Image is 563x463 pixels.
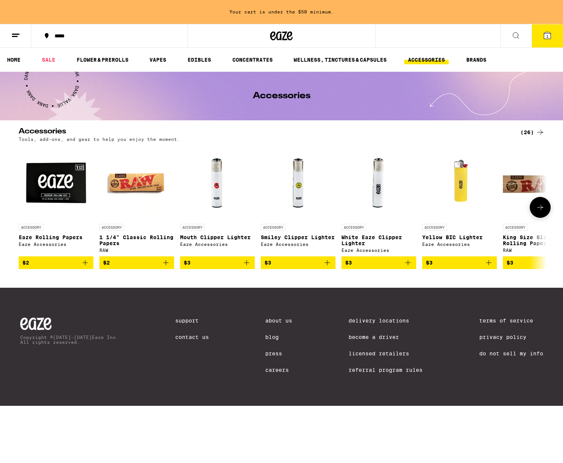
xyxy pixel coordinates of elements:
span: $2 [22,260,29,266]
div: Eaze Accessories [180,242,255,247]
div: Eaze Accessories [261,242,335,247]
p: Yellow BIC Lighter [422,234,497,240]
span: $3 [426,260,433,266]
button: 1 [532,24,563,47]
a: (26) [520,128,545,137]
span: $2 [103,260,110,266]
a: Delivery Locations [349,318,423,324]
p: ACCESSORY [503,224,528,231]
a: VAPES [146,55,170,64]
p: ACCESSORY [422,224,447,231]
a: Contact Us [175,334,209,340]
button: Add to bag [341,256,416,269]
a: FLOWER & PREROLLS [73,55,132,64]
a: Press [265,351,292,356]
a: SALE [38,55,59,64]
a: Open page for White Eaze Clipper Lighter from Eaze Accessories [341,145,416,256]
a: CONCENTRATES [229,55,276,64]
a: EDIBLES [184,55,215,64]
span: $3 [184,260,191,266]
a: Referral Program Rules [349,367,423,373]
p: Smiley Clipper Lighter [261,234,335,240]
button: Add to bag [422,256,497,269]
span: $3 [345,260,352,266]
button: Add to bag [180,256,255,269]
p: Copyright © [DATE]-[DATE] Eaze Inc. All rights reserved. [20,335,119,345]
h2: Accessories [19,128,508,137]
a: Blog [265,334,292,340]
div: Eaze Accessories [341,248,416,253]
a: BRANDS [463,55,490,64]
div: RAW [99,248,174,253]
h1: Accessories [253,92,310,101]
span: 1 [546,34,548,38]
p: ACCESSORY [261,224,285,231]
p: ACCESSORY [180,224,205,231]
p: Mouth Clipper Lighter [180,234,255,240]
a: Privacy Policy [479,334,543,340]
img: Eaze Accessories - Eaze Rolling Papers [19,145,93,220]
a: Terms of Service [479,318,543,324]
a: ACCESSORIES [404,55,449,64]
p: White Eaze Clipper Lighter [341,234,416,246]
p: Tools, add-ons, and gear to help you enjoy the moment. [19,137,180,142]
p: ACCESSORY [341,224,366,231]
button: Add to bag [99,256,174,269]
a: Careers [265,367,292,373]
button: Add to bag [19,256,93,269]
div: Eaze Accessories [19,242,93,247]
span: $3 [265,260,271,266]
a: WELLNESS, TINCTURES & CAPSULES [290,55,390,64]
img: Eaze Accessories - White Eaze Clipper Lighter [341,145,416,220]
a: Open page for 1 1/4" Classic Rolling Papers from RAW [99,145,174,256]
img: RAW - 1 1/4" Classic Rolling Papers [99,145,174,220]
img: Eaze Accessories - Smiley Clipper Lighter [261,145,335,220]
img: Eaze Accessories - Yellow BIC Lighter [430,145,488,220]
p: ACCESSORY [99,224,124,231]
a: Open page for Yellow BIC Lighter from Eaze Accessories [422,145,497,256]
a: About Us [265,318,292,324]
p: ACCESSORY [19,224,43,231]
button: Add to bag [261,256,335,269]
div: Eaze Accessories [422,242,497,247]
p: Eaze Rolling Papers [19,234,93,240]
a: Support [175,318,209,324]
span: $3 [507,260,513,266]
a: Open page for Mouth Clipper Lighter from Eaze Accessories [180,145,255,256]
p: 1 1/4" Classic Rolling Papers [99,234,174,246]
a: Open page for Eaze Rolling Papers from Eaze Accessories [19,145,93,256]
a: Licensed Retailers [349,351,423,356]
a: HOME [3,55,24,64]
a: Do Not Sell My Info [479,351,543,356]
a: Become a Driver [349,334,423,340]
a: Open page for Smiley Clipper Lighter from Eaze Accessories [261,145,335,256]
img: Eaze Accessories - Mouth Clipper Lighter [180,145,255,220]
